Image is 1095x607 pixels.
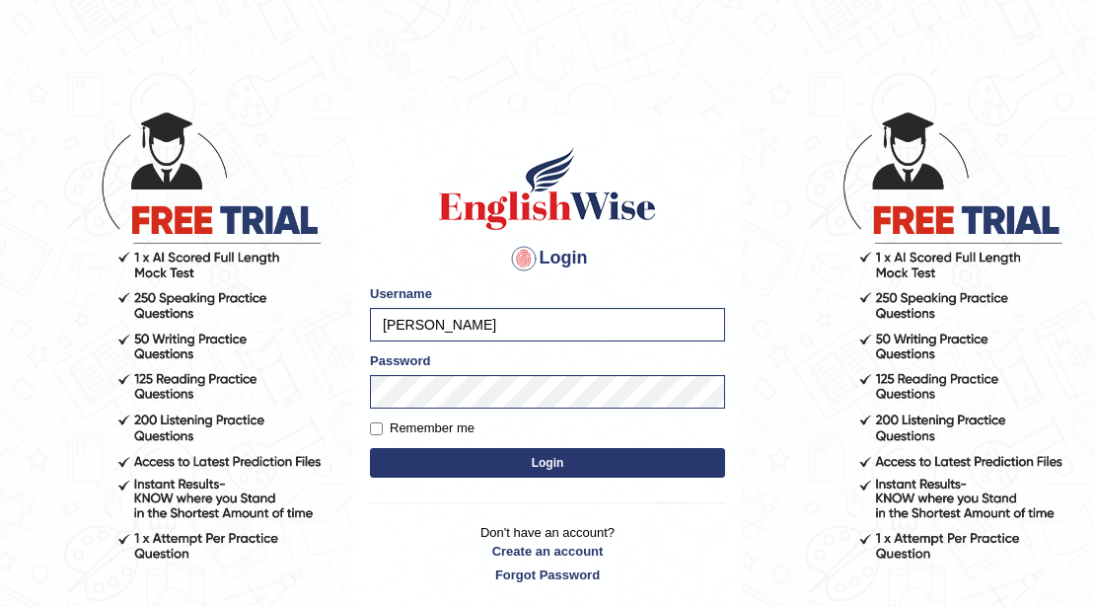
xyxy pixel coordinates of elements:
[370,523,725,584] p: Don't have an account?
[370,351,430,370] label: Password
[370,418,474,438] label: Remember me
[370,284,432,303] label: Username
[370,566,725,584] a: Forgot Password
[370,243,725,274] h4: Login
[370,448,725,478] button: Login
[370,422,383,435] input: Remember me
[370,542,725,561] a: Create an account
[435,144,660,233] img: Logo of English Wise sign in for intelligent practice with AI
